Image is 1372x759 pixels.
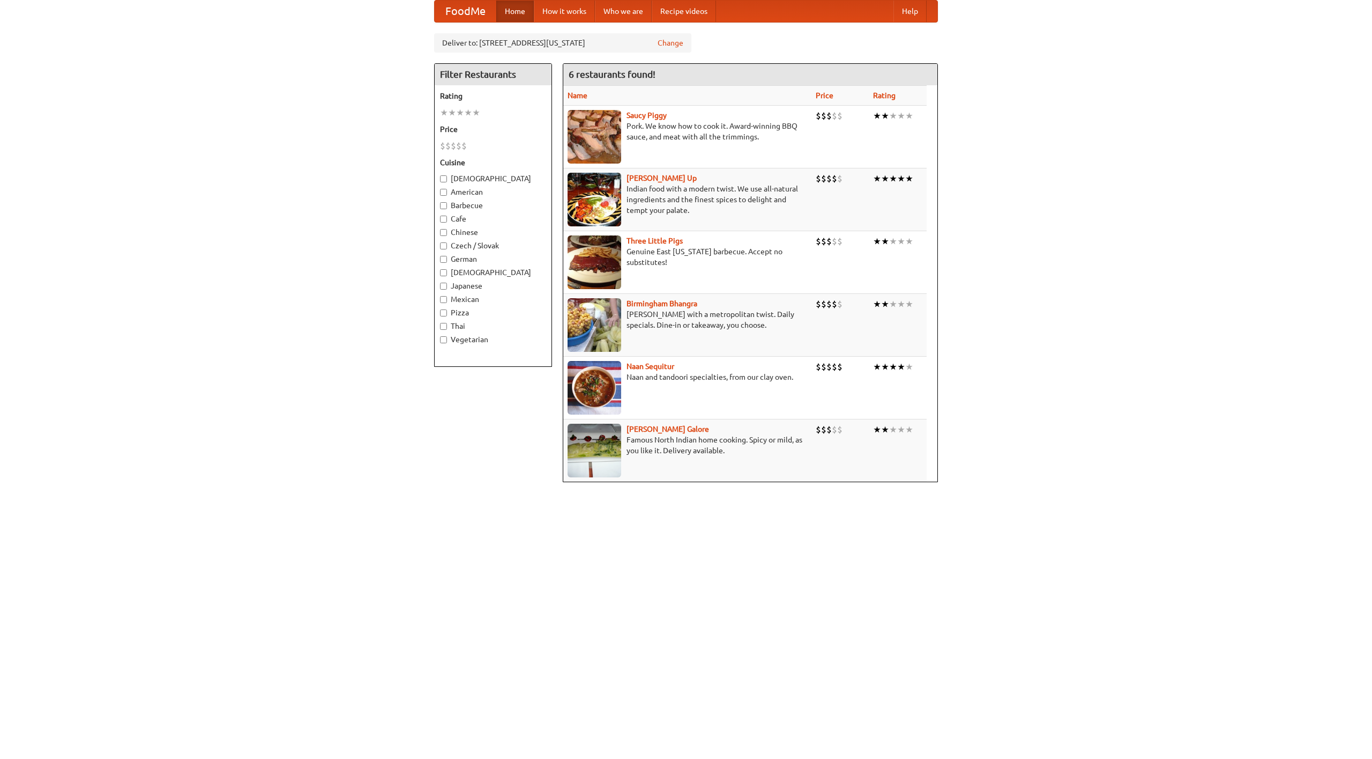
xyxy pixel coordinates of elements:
[837,424,842,436] li: $
[440,256,447,263] input: German
[440,202,447,209] input: Barbecue
[821,298,826,310] li: $
[568,110,621,164] img: saucy.jpg
[652,1,716,22] a: Recipe videos
[440,175,447,182] input: [DEMOGRAPHIC_DATA]
[832,110,837,122] li: $
[440,227,546,238] label: Chinese
[440,296,447,303] input: Mexican
[889,235,897,247] li: ★
[627,237,683,245] b: Three Little Pigs
[568,309,807,330] p: [PERSON_NAME] with a metropolitan twist. Daily specials. Dine-in or takeaway, you choose.
[440,240,546,251] label: Czech / Slovak
[897,173,905,185] li: ★
[440,187,546,197] label: American
[440,281,546,291] label: Japanese
[440,91,546,101] h5: Rating
[832,235,837,247] li: $
[440,294,546,305] label: Mexican
[816,361,821,373] li: $
[873,235,881,247] li: ★
[434,33,691,53] div: Deliver to: [STREET_ADDRESS][US_STATE]
[816,235,821,247] li: $
[569,69,655,79] ng-pluralize: 6 restaurants found!
[440,336,447,343] input: Vegetarian
[627,425,709,433] a: [PERSON_NAME] Galore
[440,157,546,168] h5: Cuisine
[440,334,546,345] label: Vegetarian
[889,361,897,373] li: ★
[889,173,897,185] li: ★
[821,110,826,122] li: $
[826,235,832,247] li: $
[897,110,905,122] li: ★
[905,173,913,185] li: ★
[881,110,889,122] li: ★
[440,189,447,196] input: American
[568,183,807,216] p: Indian food with a modern twist. We use all-natural ingredients and the finest spices to delight ...
[440,229,447,236] input: Chinese
[568,424,621,477] img: currygalore.jpg
[451,140,456,152] li: $
[595,1,652,22] a: Who we are
[440,254,546,264] label: German
[627,362,674,371] b: Naan Sequitur
[873,424,881,436] li: ★
[873,91,896,100] a: Rating
[897,424,905,436] li: ★
[905,424,913,436] li: ★
[440,283,447,290] input: Japanese
[568,91,587,100] a: Name
[456,140,461,152] li: $
[905,110,913,122] li: ★
[627,111,667,120] a: Saucy Piggy
[440,200,546,211] label: Barbecue
[440,242,447,249] input: Czech / Slovak
[816,424,821,436] li: $
[440,173,546,184] label: [DEMOGRAPHIC_DATA]
[821,235,826,247] li: $
[445,140,451,152] li: $
[568,121,807,142] p: Pork. We know how to cook it. Award-winning BBQ sauce, and meat with all the trimmings.
[873,298,881,310] li: ★
[435,64,551,85] h4: Filter Restaurants
[448,107,456,119] li: ★
[873,110,881,122] li: ★
[821,424,826,436] li: $
[832,173,837,185] li: $
[568,235,621,289] img: littlepigs.jpg
[897,298,905,310] li: ★
[881,173,889,185] li: ★
[889,298,897,310] li: ★
[821,361,826,373] li: $
[816,298,821,310] li: $
[905,235,913,247] li: ★
[440,107,448,119] li: ★
[832,361,837,373] li: $
[881,361,889,373] li: ★
[440,310,447,316] input: Pizza
[826,361,832,373] li: $
[440,213,546,224] label: Cafe
[627,174,697,182] a: [PERSON_NAME] Up
[837,235,842,247] li: $
[568,246,807,268] p: Genuine East [US_STATE] barbecue. Accept no substitutes!
[889,424,897,436] li: ★
[496,1,534,22] a: Home
[568,361,621,415] img: naansequitur.jpg
[832,424,837,436] li: $
[440,307,546,318] label: Pizza
[534,1,595,22] a: How it works
[873,361,881,373] li: ★
[826,298,832,310] li: $
[837,110,842,122] li: $
[826,424,832,436] li: $
[568,298,621,352] img: bhangra.jpg
[897,235,905,247] li: ★
[816,173,821,185] li: $
[889,110,897,122] li: ★
[568,173,621,226] img: curryup.jpg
